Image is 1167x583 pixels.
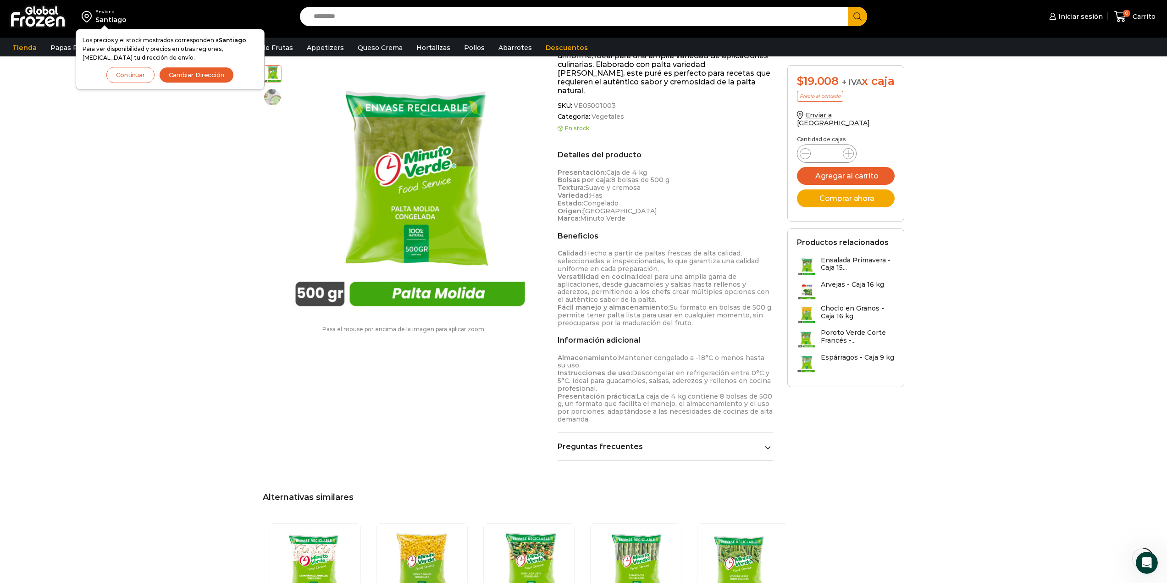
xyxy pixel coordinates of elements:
a: Enviar a [GEOGRAPHIC_DATA] [797,111,870,127]
div: Enviar a [95,9,127,15]
span: VE05001003 [572,102,616,110]
span: Carrito [1130,12,1156,21]
div: Santiago [95,15,127,24]
a: Choclo en Granos - Caja 16 kg [797,305,895,324]
h3: Arvejas - Caja 16 kg [821,281,884,289]
a: Pollos [459,39,489,56]
button: Cambiar Dirección [159,67,234,83]
p: Hecho a partir de paltas frescas de alta calidad, seleccionadas e inspeccionadas, lo que garantiz... [558,250,774,327]
strong: Santiago [219,37,246,44]
span: Iniciar sesión [1056,12,1103,21]
a: Queso Crema [353,39,407,56]
p: Los precios y el stock mostrados corresponden a . Para ver disponibilidad y precios en otras regi... [83,36,258,62]
button: Continuar [106,67,155,83]
p: En stock [558,125,774,132]
a: Descuentos [541,39,592,56]
p: Pasa el mouse por encima de la imagen para aplicar zoom [263,326,544,333]
h3: Espárragos - Caja 9 kg [821,354,894,361]
a: Preguntas frecuentes [558,442,774,451]
strong: Presentación práctica: [558,392,636,400]
h3: Poroto Verde Corte Francés -... [821,329,895,344]
a: Appetizers [302,39,348,56]
a: Vegetales [590,113,624,121]
strong: Almacenamiento: [558,354,619,362]
h2: Beneficios [558,232,774,240]
a: 0 Carrito [1112,6,1158,28]
strong: Textura: [558,183,585,192]
strong: Presentación: [558,168,606,177]
strong: Versatilidad en cocina: [558,272,636,281]
button: Agregar al carrito [797,167,895,185]
span: palta-molida [263,64,282,83]
strong: Marca: [558,214,580,222]
button: Search button [848,7,867,26]
strong: Estado: [558,199,583,207]
span: + IVA [842,78,862,87]
a: Ensalada Primavera - Caja 15... [797,256,895,276]
h3: Choclo en Granos - Caja 16 kg [821,305,895,320]
p: Cantidad de cajas [797,136,895,143]
p: Precio al contado [797,91,843,102]
strong: Origen: [558,207,583,215]
input: Product quantity [818,147,835,160]
span: SKU: [558,102,774,110]
img: address-field-icon.svg [82,9,95,24]
a: Abarrotes [494,39,536,56]
span: 0 [1123,10,1130,17]
h2: Detalles del producto [558,150,774,159]
a: Tienda [8,39,41,56]
h2: Información adicional [558,336,774,344]
div: x caja [797,75,895,88]
a: Espárragos - Caja 9 kg [797,354,894,373]
a: Arvejas - Caja 16 kg [797,281,884,300]
a: Iniciar sesión [1047,7,1103,26]
strong: Variedad: [558,191,590,200]
span: palta-molida [263,88,282,106]
span: Alternativas similares [263,492,354,502]
img: palta-molida [287,65,538,317]
h2: Productos relacionados [797,238,889,247]
a: Pulpa de Frutas [236,39,298,56]
span: $ [797,74,804,88]
span: Categoría: [558,113,774,121]
a: Hortalizas [412,39,455,56]
a: Poroto Verde Corte Francés -... [797,329,895,349]
strong: Bolsas por caja: [558,176,611,184]
strong: Calidad: [558,249,585,257]
p: Caja de 4 kg 8 bolsas de 500 g Suave y cremosa Has Congelado [GEOGRAPHIC_DATA] Minuto Verde [558,169,774,223]
strong: Instrucciones de uso: [558,369,632,377]
a: Papas Fritas [46,39,97,56]
iframe: Intercom live chat [1136,552,1158,574]
button: Comprar ahora [797,189,895,207]
p: Mantener congelado a -18°C o menos hasta su uso. Descongelar en refrigeración entre 0°C y 5°C. Id... [558,354,774,423]
bdi: 19.008 [797,74,839,88]
strong: Fácil manejo y almacenamiento: [558,303,669,311]
div: 1 / 2 [287,65,538,317]
h3: Ensalada Primavera - Caja 15... [821,256,895,272]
